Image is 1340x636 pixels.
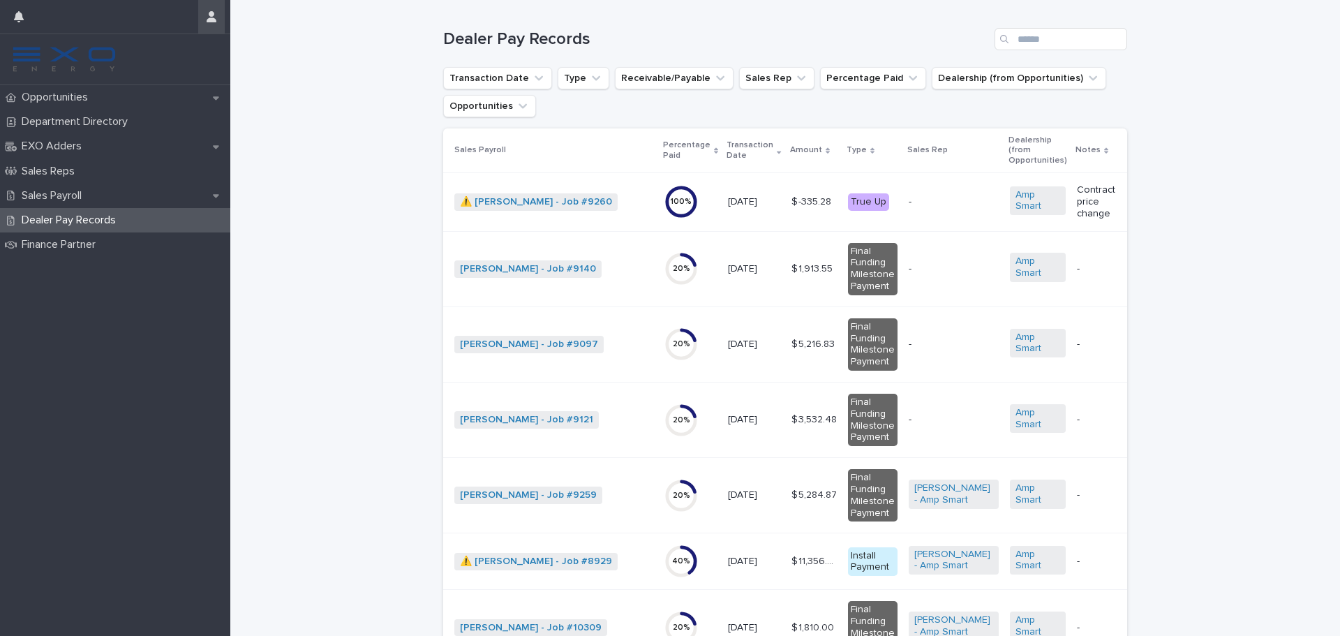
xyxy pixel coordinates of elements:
tr: [PERSON_NAME] - Job #9259 20%[DATE]$ 5,284.87$ 5,284.87 Final Funding Milestone Payment[PERSON_NA... [443,458,1150,533]
div: 20 % [664,623,698,633]
img: FKS5r6ZBThi8E5hshIGi [11,45,117,73]
div: True Up [848,193,889,211]
a: Amp Smart [1015,332,1060,355]
a: ⚠️ [PERSON_NAME] - Job #8929 [460,556,612,568]
p: - [909,263,999,275]
p: Amount [790,142,822,158]
a: ⚠️ [PERSON_NAME] - Job #9260 [460,196,612,208]
button: Percentage Paid [820,67,926,89]
p: - [1077,489,1128,501]
tr: [PERSON_NAME] - Job #9097 20%[DATE]$ 5,216.83$ 5,216.83 Final Funding Milestone Payment-Amp Smart - [443,306,1150,382]
div: Final Funding Milestone Payment [848,318,898,371]
div: Final Funding Milestone Payment [848,394,898,446]
p: Dealership (from Opportunities) [1008,133,1067,168]
a: [PERSON_NAME] - Amp Smart [914,482,993,506]
p: $ 11,356.00 [791,553,840,568]
tr: [PERSON_NAME] - Job #9140 20%[DATE]$ 1,913.55$ 1,913.55 Final Funding Milestone Payment-Amp Smart - [443,231,1150,306]
p: - [1077,263,1128,275]
div: Final Funding Milestone Payment [848,243,898,295]
button: Type [558,67,609,89]
p: $ 5,216.83 [791,336,837,350]
input: Search [995,28,1127,50]
div: 40 % [664,556,698,566]
button: Sales Rep [739,67,814,89]
p: Sales Payroll [16,189,93,202]
button: Receivable/Payable [615,67,734,89]
p: - [1077,339,1128,350]
p: - [909,414,999,426]
p: [DATE] [728,556,780,568]
div: 20 % [664,339,698,349]
p: $ 1,913.55 [791,260,835,275]
a: [PERSON_NAME] - Job #9259 [460,489,597,501]
p: $ -335.28 [791,193,834,208]
p: $ 1,810.00 [791,619,837,634]
p: Notes [1075,142,1101,158]
div: 20 % [664,491,698,501]
p: EXO Adders [16,140,93,153]
p: Sales Reps [16,165,86,178]
p: Opportunities [16,91,99,104]
a: Amp Smart [1015,189,1060,213]
p: Dealer Pay Records [16,214,127,227]
a: [PERSON_NAME] - Job #10309 [460,622,602,634]
p: Sales Rep [907,142,948,158]
div: 20 % [664,415,698,425]
tr: ⚠️ [PERSON_NAME] - Job #9260 100%[DATE]$ -335.28$ -335.28 True Up-Amp Smart Contract price change [443,173,1150,231]
a: [PERSON_NAME] - Amp Smart [914,549,993,572]
div: Final Funding Milestone Payment [848,469,898,522]
p: [DATE] [728,339,780,350]
tr: ⚠️ [PERSON_NAME] - Job #8929 40%[DATE]$ 11,356.00$ 11,356.00 Install Payment[PERSON_NAME] - Amp S... [443,533,1150,590]
p: - [1077,414,1128,426]
a: Amp Smart [1015,256,1060,279]
p: [DATE] [728,622,780,634]
a: Amp Smart [1015,407,1060,431]
p: - [1077,622,1128,634]
p: [DATE] [728,263,780,275]
p: Finance Partner [16,238,107,251]
p: [DATE] [728,414,780,426]
a: [PERSON_NAME] - Job #9097 [460,339,598,350]
p: - [909,339,999,350]
p: Sales Payroll [454,142,506,158]
a: [PERSON_NAME] - Job #9121 [460,414,593,426]
tr: [PERSON_NAME] - Job #9121 20%[DATE]$ 3,532.48$ 3,532.48 Final Funding Milestone Payment-Amp Smart - [443,382,1150,457]
a: Amp Smart [1015,482,1060,506]
p: - [909,196,999,208]
a: Amp Smart [1015,549,1060,572]
p: $ 3,532.48 [791,411,840,426]
div: 20 % [664,264,698,274]
p: - [1077,556,1128,568]
button: Transaction Date [443,67,552,89]
p: Department Directory [16,115,139,128]
p: Type [847,142,867,158]
p: [DATE] [728,196,780,208]
p: Percentage Paid [663,138,710,163]
div: 100 % [664,197,698,207]
p: Transaction Date [727,138,773,163]
p: $ 5,284.87 [791,487,840,501]
button: Dealership (from Opportunities) [932,67,1106,89]
a: [PERSON_NAME] - Job #9140 [460,263,596,275]
p: Contract price change [1077,184,1128,219]
div: Install Payment [848,547,898,577]
p: [DATE] [728,489,780,501]
h1: Dealer Pay Records [443,29,989,50]
button: Opportunities [443,95,536,117]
